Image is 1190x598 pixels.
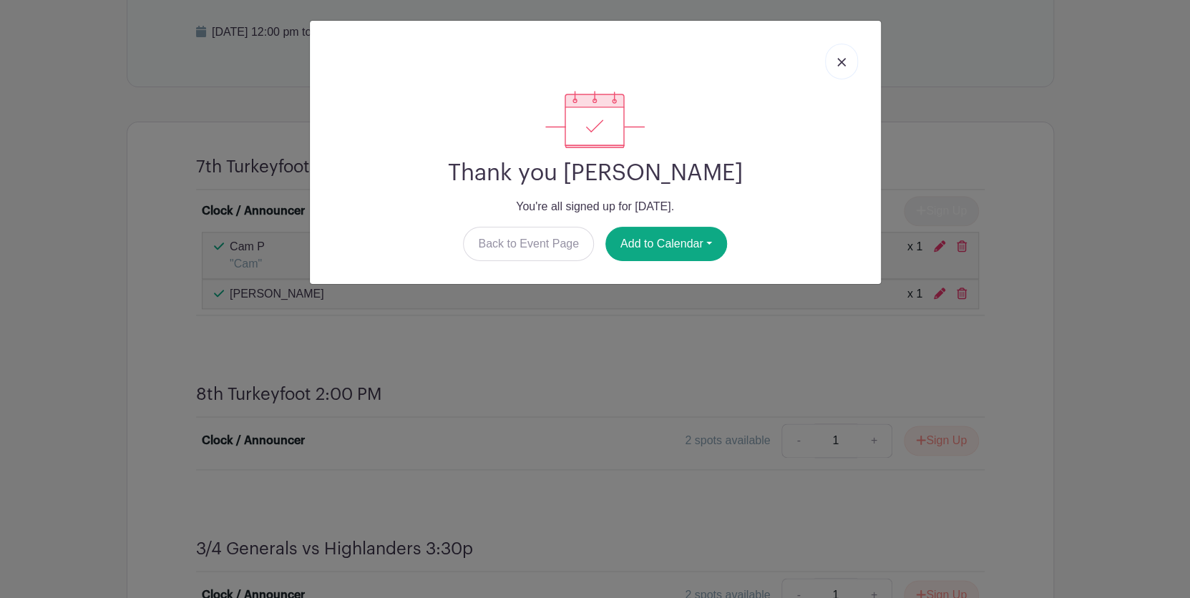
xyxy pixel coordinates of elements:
img: signup_complete-c468d5dda3e2740ee63a24cb0ba0d3ce5d8a4ecd24259e683200fb1569d990c8.svg [545,91,644,148]
button: Add to Calendar [605,227,727,261]
a: Back to Event Page [463,227,594,261]
h2: Thank you [PERSON_NAME] [321,160,869,187]
p: You're all signed up for [DATE]. [321,198,869,215]
img: close_button-5f87c8562297e5c2d7936805f587ecaba9071eb48480494691a3f1689db116b3.svg [837,58,846,67]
